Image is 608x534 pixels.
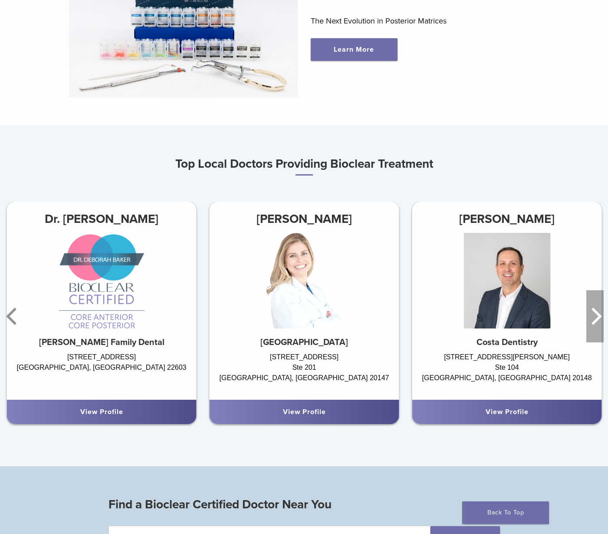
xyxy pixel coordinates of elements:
button: Previous [4,290,22,342]
a: Learn More [311,38,398,61]
h3: Dr. [PERSON_NAME] [7,209,197,229]
a: View Profile [80,408,123,416]
h3: Find a Bioclear Certified Doctor Near You [108,494,500,515]
p: The Next Evolution in Posterior Matrices [311,14,539,27]
a: View Profile [486,408,529,416]
h3: [PERSON_NAME] [210,209,399,229]
img: Dr. Deborah Baker [58,233,145,328]
strong: [GEOGRAPHIC_DATA] [260,337,348,348]
a: Back To Top [462,501,549,524]
strong: [PERSON_NAME] Family Dental [39,337,164,348]
img: Dr. Shane Costa [463,233,550,328]
a: View Profile [283,408,326,416]
div: [STREET_ADDRESS] Ste 201 [GEOGRAPHIC_DATA], [GEOGRAPHIC_DATA] 20147 [210,352,399,391]
button: Next [586,290,604,342]
div: [STREET_ADDRESS][PERSON_NAME] Ste 104 [GEOGRAPHIC_DATA], [GEOGRAPHIC_DATA] 20148 [412,352,602,391]
div: [STREET_ADDRESS] [GEOGRAPHIC_DATA], [GEOGRAPHIC_DATA] 22603 [7,352,197,391]
strong: Costa Dentistry [477,337,538,348]
h3: [PERSON_NAME] [412,209,602,229]
img: Dr. Maya Bachour [266,233,342,328]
